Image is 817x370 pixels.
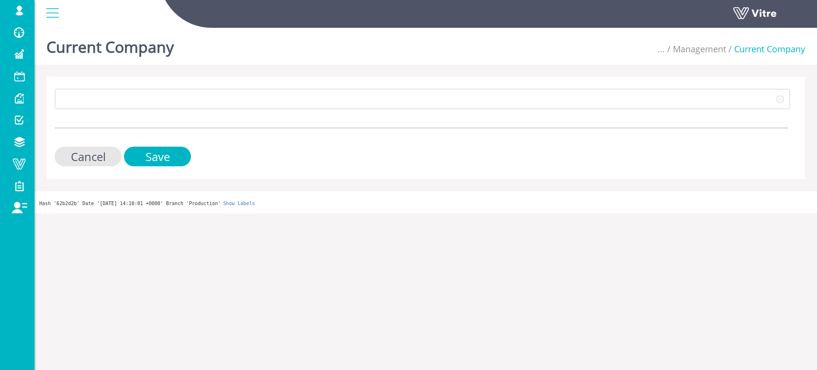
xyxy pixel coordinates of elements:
li: Management [665,43,726,56]
input: Save [124,147,191,166]
span: select [772,90,789,107]
a: Show Labels [223,201,255,206]
span: Hash '62b2d2b' Date '[DATE] 14:10:01 +0000' Branch 'Production' [39,201,221,206]
input: Cancel [55,147,122,166]
span: ... [658,43,665,55]
li: Current Company [726,43,805,56]
h1: Current Company [46,24,174,65]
